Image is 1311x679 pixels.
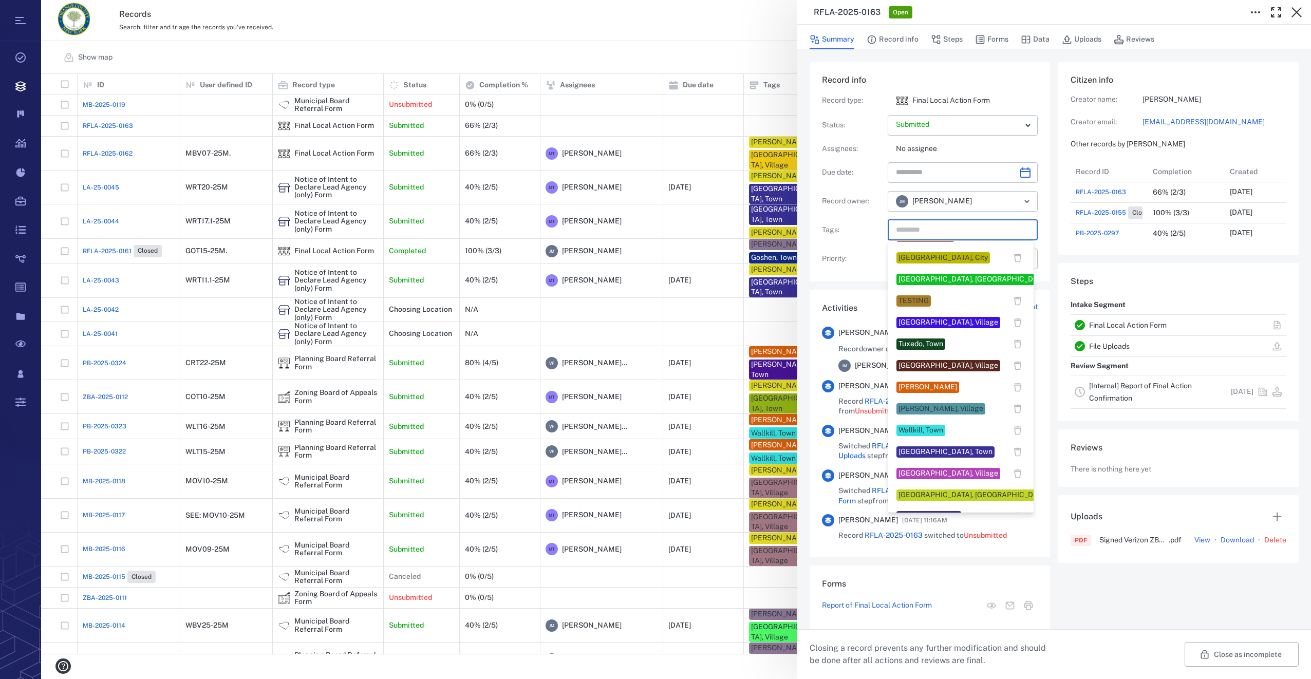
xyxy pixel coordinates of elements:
[838,360,851,372] div: J M
[838,515,898,525] span: [PERSON_NAME]
[822,96,884,106] p: Record type :
[822,196,884,206] p: Record owner :
[1153,157,1192,186] div: Completion
[1230,157,1258,186] div: Created
[1130,209,1154,217] span: Closed
[1010,336,1025,352] button: delete
[867,30,919,49] button: Record info
[1058,263,1299,429] div: StepsIntake SegmentFinal Local Action FormFile UploadsReview Segment[Internal] Report of Final Ac...
[1071,95,1143,105] p: Creator name:
[1058,429,1299,495] div: ReviewsThere is nothing here yet
[1010,315,1025,330] button: delete
[898,253,988,263] div: [GEOGRAPHIC_DATA], City
[1230,228,1252,238] p: [DATE]
[822,120,884,130] p: Status :
[822,167,884,178] p: Due date :
[898,382,957,392] div: [PERSON_NAME]
[1089,382,1192,402] a: [Internal] Report of Final Action Confirmation
[912,96,990,106] p: Final Local Action Form
[822,74,1038,86] h6: Record info
[838,531,1007,541] span: Record switched to
[838,486,1038,506] span: Switched step from to
[1071,275,1286,288] h6: Steps
[1221,535,1254,545] a: Download
[822,578,1038,590] h6: Forms
[898,339,943,349] div: Tuxedo, Town
[1071,357,1129,375] p: Review Segment
[898,490,1048,500] div: [GEOGRAPHIC_DATA], [GEOGRAPHIC_DATA]
[814,6,881,18] h3: RFLA-2025-0163
[1099,536,1194,543] span: Signed Verizon ZBA Decision
[822,225,884,235] p: Tags :
[838,441,1038,461] span: Switched step from to
[896,95,908,107] img: icon Final Local Action Form
[898,468,998,479] div: [GEOGRAPHIC_DATA], Village
[23,7,44,16] span: Help
[1231,387,1253,397] p: [DATE]
[898,296,929,306] div: TESTING
[1153,188,1186,196] div: 66% (2/3)
[1286,2,1307,23] button: Close
[1143,95,1286,105] p: [PERSON_NAME]
[1194,535,1210,545] button: View
[1010,423,1025,438] button: delete
[1245,2,1266,23] button: Toggle to Edit Boxes
[822,600,932,611] a: Report of Final Local Action Form
[1001,596,1019,615] button: Mail form
[1021,30,1050,49] button: Data
[1264,535,1286,545] button: Delete
[1071,442,1286,454] h6: Reviews
[1015,162,1036,183] button: Choose date
[1058,62,1299,263] div: Citizen infoCreator name:[PERSON_NAME]Creator email:[EMAIL_ADDRESS][DOMAIN_NAME]Other records by ...
[891,8,910,17] span: Open
[1020,194,1034,209] button: Open
[896,195,908,208] div: J M
[1153,230,1186,237] div: 40% (2/5)
[855,407,898,415] span: Unsubmitted
[1010,250,1025,266] button: delete
[810,565,1050,637] div: FormsReport of Final Local Action FormView form in the stepMail formPrint form
[1230,187,1252,197] p: [DATE]
[1010,380,1025,395] button: delete
[1071,296,1126,314] p: Intake Segment
[898,274,1048,285] div: [GEOGRAPHIC_DATA], [GEOGRAPHIC_DATA]
[810,290,1050,565] div: ActivitiesLeave comment[PERSON_NAME][DATE] 2:59PMRecordowner changed fromLALand Use AccounttoJM[P...
[838,328,898,338] span: [PERSON_NAME]
[838,486,996,505] span: RFLA-2025-0163 / Final Local Action Form
[1076,187,1126,197] a: RFLA-2025-0163
[898,317,998,328] div: [GEOGRAPHIC_DATA], Village
[838,470,898,481] span: [PERSON_NAME]
[1212,534,1219,546] p: ·
[810,642,1054,667] p: Closing a record prevents any further modification and should be done after all actions and revie...
[1010,401,1025,417] button: delete
[810,62,1050,290] div: Record infoRecord type:icon Final Local Action FormFinal Local Action FormStatus:Assignees:No ass...
[1225,161,1302,182] div: Created
[865,397,923,405] a: RFLA-2025-0163
[898,447,992,457] div: [GEOGRAPHIC_DATA], Town
[1076,157,1109,186] div: Record ID
[1075,536,1087,545] div: PDF
[1071,511,1102,523] h6: Uploads
[855,361,914,371] span: [PERSON_NAME]
[964,531,1007,539] span: Unsubmitted
[1071,117,1143,127] p: Creator email:
[1019,596,1038,615] button: Print form
[1076,206,1156,219] a: RFLA-2025-0155Closed
[1169,536,1194,543] span: . pdf
[1266,2,1286,23] button: Toggle Fullscreen
[865,531,923,539] a: RFLA-2025-0163
[1071,139,1286,149] p: Other records by [PERSON_NAME]
[912,196,972,206] span: [PERSON_NAME]
[1062,30,1101,49] button: Uploads
[1076,208,1126,217] span: RFLA-2025-0155
[1071,161,1148,182] div: Record ID
[1076,229,1119,238] a: PB-2025-0297
[838,381,898,391] span: [PERSON_NAME]
[822,302,857,314] h6: Activities
[896,95,908,107] div: Final Local Action Form
[838,344,933,354] span: Record owner changed from
[1143,117,1286,127] a: [EMAIL_ADDRESS][DOMAIN_NAME]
